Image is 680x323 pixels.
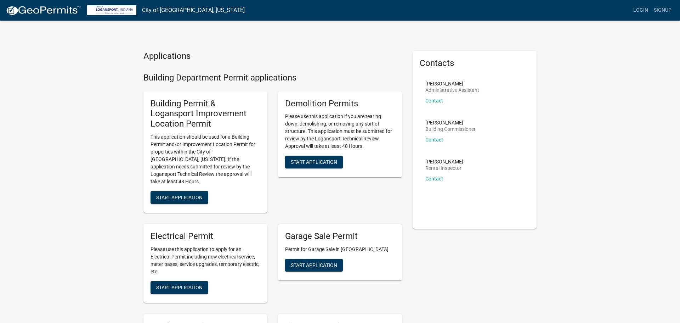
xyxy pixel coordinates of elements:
[285,246,395,253] p: Permit for Garage Sale in [GEOGRAPHIC_DATA]
[425,166,463,171] p: Rental Inspector
[151,281,208,294] button: Start Application
[151,133,260,185] p: This application should be used for a Building Permit and/or Improvement Location Permit for prop...
[151,246,260,275] p: Please use this application to apply for an Electrical Permit including new electrical service, m...
[151,231,260,241] h5: Electrical Permit
[425,159,463,164] p: [PERSON_NAME]
[285,156,343,168] button: Start Application
[291,159,337,165] span: Start Application
[142,4,245,16] a: City of [GEOGRAPHIC_DATA], [US_STATE]
[291,262,337,268] span: Start Application
[151,191,208,204] button: Start Application
[87,5,136,15] img: City of Logansport, Indiana
[630,4,651,17] a: Login
[651,4,674,17] a: Signup
[425,120,476,125] p: [PERSON_NAME]
[143,51,402,61] h4: Applications
[425,137,443,143] a: Contact
[285,231,395,241] h5: Garage Sale Permit
[425,81,479,86] p: [PERSON_NAME]
[425,176,443,182] a: Contact
[156,194,203,200] span: Start Application
[425,98,443,104] a: Contact
[285,259,343,272] button: Start Application
[425,127,476,132] p: Building Commissioner
[425,88,479,93] p: Administrative Assistant
[151,99,260,129] h5: Building Permit & Logansport Improvement Location Permit
[285,99,395,109] h5: Demolition Permits
[156,284,203,290] span: Start Application
[143,73,402,83] h4: Building Department Permit applications
[420,58,529,68] h5: Contacts
[285,113,395,150] p: Please use this application if you are tearing down, demolishing, or removing any sort of structu...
